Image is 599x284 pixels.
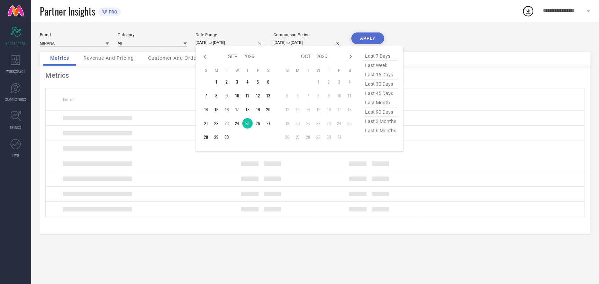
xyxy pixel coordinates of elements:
[303,91,313,101] td: Tue Oct 07 2025
[232,118,242,129] td: Wed Sep 24 2025
[313,91,324,101] td: Wed Oct 08 2025
[221,77,232,87] td: Tue Sep 02 2025
[242,91,253,101] td: Thu Sep 11 2025
[313,132,324,142] td: Wed Oct 29 2025
[232,68,242,73] th: Wednesday
[107,9,117,15] span: PRO
[232,91,242,101] td: Wed Sep 10 2025
[344,91,355,101] td: Sat Oct 11 2025
[363,98,398,107] span: last month
[40,32,109,37] div: Brand
[253,91,263,101] td: Fri Sep 12 2025
[211,118,221,129] td: Mon Sep 22 2025
[324,132,334,142] td: Thu Oct 30 2025
[148,55,201,61] span: Customer And Orders
[242,77,253,87] td: Thu Sep 04 2025
[118,32,187,37] div: Category
[50,55,69,61] span: Metrics
[221,91,232,101] td: Tue Sep 09 2025
[292,91,303,101] td: Mon Oct 06 2025
[83,55,134,61] span: Revenue And Pricing
[201,118,211,129] td: Sun Sep 21 2025
[324,104,334,115] td: Thu Oct 16 2025
[292,68,303,73] th: Monday
[5,97,26,102] span: SUGGESTIONS
[253,104,263,115] td: Fri Sep 19 2025
[253,68,263,73] th: Friday
[292,118,303,129] td: Mon Oct 20 2025
[201,132,211,142] td: Sun Sep 28 2025
[45,71,585,79] div: Metrics
[232,77,242,87] td: Wed Sep 03 2025
[211,91,221,101] td: Mon Sep 08 2025
[263,91,273,101] td: Sat Sep 13 2025
[363,107,398,117] span: last 90 days
[313,68,324,73] th: Wednesday
[221,104,232,115] td: Tue Sep 16 2025
[221,68,232,73] th: Tuesday
[12,153,19,158] span: FWD
[211,68,221,73] th: Monday
[263,118,273,129] td: Sat Sep 27 2025
[201,68,211,73] th: Sunday
[232,104,242,115] td: Wed Sep 17 2025
[334,91,344,101] td: Fri Oct 10 2025
[10,125,21,130] span: TRENDS
[324,118,334,129] td: Thu Oct 23 2025
[253,118,263,129] td: Fri Sep 26 2025
[334,132,344,142] td: Fri Oct 31 2025
[334,118,344,129] td: Fri Oct 24 2025
[334,77,344,87] td: Fri Oct 03 2025
[273,39,343,46] input: Select comparison period
[196,32,265,37] div: Date Range
[363,61,398,70] span: last week
[6,41,26,46] span: SCORECARDS
[522,5,534,17] div: Open download list
[40,4,95,18] span: Partner Insights
[334,68,344,73] th: Friday
[63,97,74,102] span: Name
[211,104,221,115] td: Mon Sep 15 2025
[263,68,273,73] th: Saturday
[363,79,398,89] span: last 30 days
[363,51,398,61] span: last 7 days
[351,32,384,44] button: APPLY
[282,132,292,142] td: Sun Oct 26 2025
[303,132,313,142] td: Tue Oct 28 2025
[346,53,355,61] div: Next month
[313,104,324,115] td: Wed Oct 15 2025
[221,118,232,129] td: Tue Sep 23 2025
[344,77,355,87] td: Sat Oct 04 2025
[221,132,232,142] td: Tue Sep 30 2025
[344,68,355,73] th: Saturday
[263,77,273,87] td: Sat Sep 06 2025
[324,77,334,87] td: Thu Oct 02 2025
[242,104,253,115] td: Thu Sep 18 2025
[282,118,292,129] td: Sun Oct 19 2025
[303,68,313,73] th: Tuesday
[363,126,398,135] span: last 6 months
[344,118,355,129] td: Sat Oct 25 2025
[324,91,334,101] td: Thu Oct 09 2025
[242,68,253,73] th: Thursday
[363,117,398,126] span: last 3 months
[6,69,25,74] span: WORKSPACE
[344,104,355,115] td: Sat Oct 18 2025
[273,32,343,37] div: Comparison Period
[242,118,253,129] td: Thu Sep 25 2025
[363,89,398,98] span: last 45 days
[303,118,313,129] td: Tue Oct 21 2025
[201,91,211,101] td: Sun Sep 07 2025
[196,39,265,46] input: Select date range
[211,132,221,142] td: Mon Sep 29 2025
[201,104,211,115] td: Sun Sep 14 2025
[263,104,273,115] td: Sat Sep 20 2025
[363,70,398,79] span: last 15 days
[303,104,313,115] td: Tue Oct 14 2025
[313,77,324,87] td: Wed Oct 01 2025
[201,53,209,61] div: Previous month
[313,118,324,129] td: Wed Oct 22 2025
[292,132,303,142] td: Mon Oct 27 2025
[292,104,303,115] td: Mon Oct 13 2025
[282,68,292,73] th: Sunday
